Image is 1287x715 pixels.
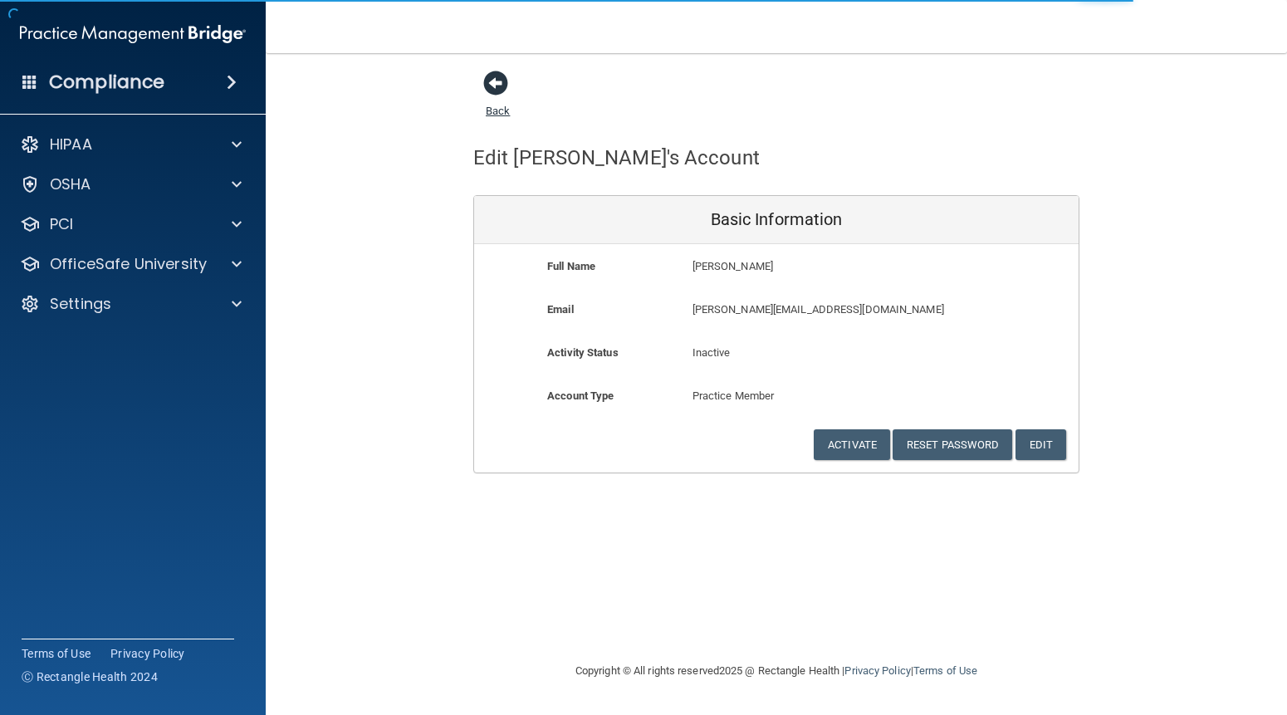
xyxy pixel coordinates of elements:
a: Privacy Policy [844,664,910,677]
a: Terms of Use [22,645,91,662]
p: [PERSON_NAME] [692,257,957,277]
a: Back [486,85,510,117]
a: Terms of Use [913,664,977,677]
a: HIPAA [20,135,242,154]
h4: Edit [PERSON_NAME]'s Account [473,147,760,169]
img: PMB logo [20,17,246,51]
div: Copyright © All rights reserved 2025 @ Rectangle Health | | [473,644,1079,698]
p: HIPAA [50,135,92,154]
p: [PERSON_NAME][EMAIL_ADDRESS][DOMAIN_NAME] [692,300,957,320]
b: Account Type [547,389,614,402]
b: Activity Status [547,346,619,359]
span: Ⓒ Rectangle Health 2024 [22,668,158,685]
p: PCI [50,214,73,234]
p: Inactive [692,343,861,363]
a: OSHA [20,174,242,194]
div: Basic Information [474,196,1079,244]
button: Edit [1015,429,1066,460]
button: Activate [814,429,890,460]
p: OSHA [50,174,91,194]
p: Settings [50,294,111,314]
button: Reset Password [893,429,1012,460]
a: Settings [20,294,242,314]
a: Privacy Policy [110,645,185,662]
p: Practice Member [692,386,861,406]
h4: Compliance [49,71,164,94]
p: OfficeSafe University [50,254,207,274]
a: OfficeSafe University [20,254,242,274]
a: PCI [20,214,242,234]
b: Full Name [547,260,595,272]
b: Email [547,303,574,316]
